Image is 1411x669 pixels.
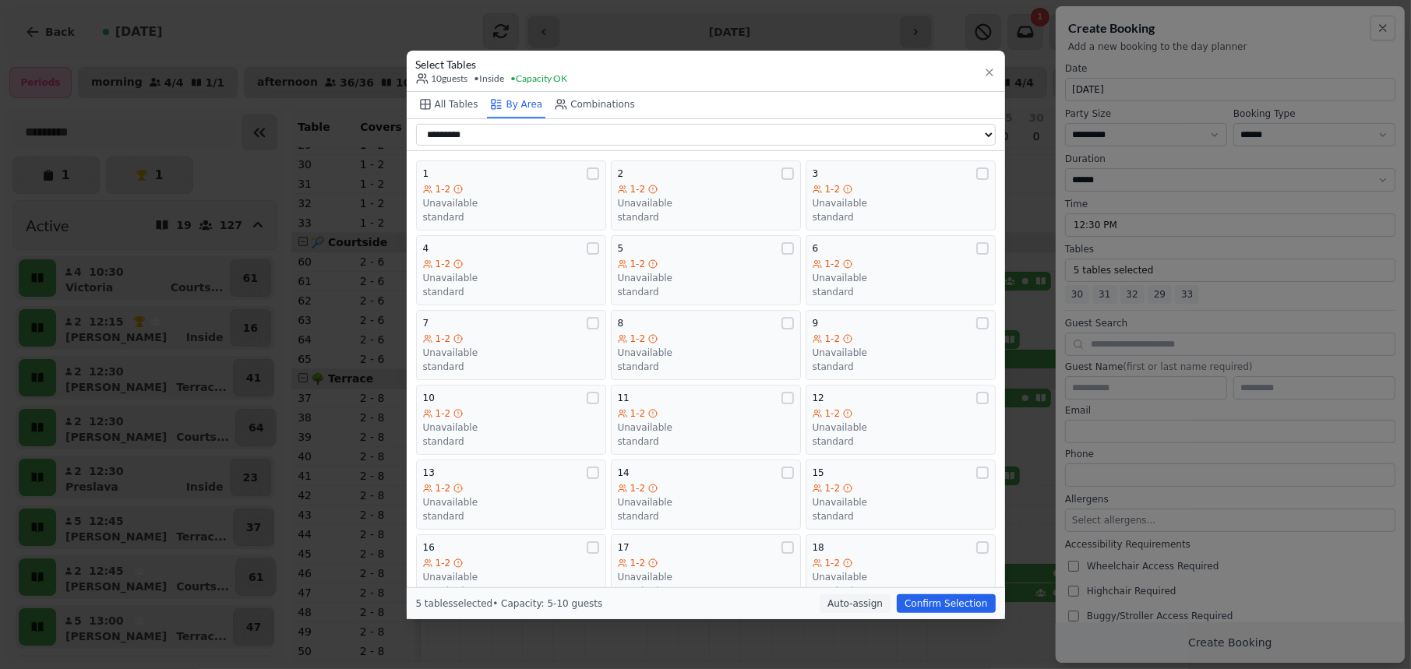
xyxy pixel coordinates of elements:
[618,584,794,597] div: standard
[806,234,996,305] button: 61-2Unavailablestandard
[416,72,468,84] span: 10 guests
[630,481,646,494] span: 1-2
[423,509,599,522] div: standard
[618,495,794,508] div: Unavailable
[813,570,989,583] div: Unavailable
[618,360,794,372] div: standard
[813,346,989,358] div: Unavailable
[618,196,794,209] div: Unavailable
[813,196,989,209] div: Unavailable
[423,271,599,283] div: Unavailable
[552,91,638,118] button: Combinations
[423,391,435,403] span: 10
[423,360,599,372] div: standard
[423,540,435,553] span: 16
[618,421,794,433] div: Unavailable
[423,435,599,447] div: standard
[813,466,824,478] span: 15
[611,309,801,379] button: 81-2Unavailablestandard
[423,196,599,209] div: Unavailable
[813,540,824,553] span: 18
[618,391,630,403] span: 11
[813,316,819,329] span: 9
[416,160,606,230] button: 11-2Unavailablestandard
[423,346,599,358] div: Unavailable
[423,495,599,508] div: Unavailable
[611,533,801,604] button: 171-2Unavailablestandard
[416,598,603,609] span: 5 tables selected • Capacity: 5-10 guests
[416,384,606,454] button: 101-2Unavailablestandard
[813,584,989,597] div: standard
[825,182,841,195] span: 1-2
[813,391,824,403] span: 12
[423,466,435,478] span: 13
[813,271,989,283] div: Unavailable
[820,594,891,613] button: Auto-assign
[618,271,794,283] div: Unavailable
[825,332,841,344] span: 1-2
[806,384,996,454] button: 121-2Unavailablestandard
[813,509,989,522] div: standard
[813,285,989,298] div: standard
[618,316,624,329] span: 8
[618,466,630,478] span: 14
[630,556,646,569] span: 1-2
[423,570,599,583] div: Unavailable
[618,540,630,553] span: 17
[423,241,429,254] span: 4
[806,533,996,604] button: 181-2Unavailablestandard
[813,360,989,372] div: standard
[416,309,606,379] button: 71-2Unavailablestandard
[618,570,794,583] div: Unavailable
[806,160,996,230] button: 31-2Unavailablestandard
[423,316,429,329] span: 7
[806,459,996,529] button: 151-2Unavailablestandard
[611,459,801,529] button: 141-2Unavailablestandard
[416,91,482,118] button: All Tables
[436,257,451,269] span: 1-2
[813,435,989,447] div: standard
[618,346,794,358] div: Unavailable
[611,384,801,454] button: 111-2Unavailablestandard
[618,509,794,522] div: standard
[630,257,646,269] span: 1-2
[897,594,995,613] button: Confirm Selection
[416,234,606,305] button: 41-2Unavailablestandard
[618,285,794,298] div: standard
[630,407,646,419] span: 1-2
[618,167,624,179] span: 2
[813,421,989,433] div: Unavailable
[511,72,568,84] span: • Capacity OK
[487,91,545,118] button: By Area
[436,182,451,195] span: 1-2
[611,234,801,305] button: 51-2Unavailablestandard
[630,182,646,195] span: 1-2
[806,309,996,379] button: 91-2Unavailablestandard
[825,556,841,569] span: 1-2
[474,72,505,84] span: • Inside
[813,495,989,508] div: Unavailable
[611,160,801,230] button: 21-2Unavailablestandard
[423,584,599,597] div: standard
[436,332,451,344] span: 1-2
[813,241,819,254] span: 6
[618,435,794,447] div: standard
[618,210,794,223] div: standard
[423,285,599,298] div: standard
[436,481,451,494] span: 1-2
[423,421,599,433] div: Unavailable
[618,241,624,254] span: 5
[630,332,646,344] span: 1-2
[825,407,841,419] span: 1-2
[416,56,568,72] h3: Select Tables
[423,167,429,179] span: 1
[825,257,841,269] span: 1-2
[436,407,451,419] span: 1-2
[825,481,841,494] span: 1-2
[813,167,819,179] span: 3
[436,556,451,569] span: 1-2
[416,533,606,604] button: 161-2Unavailablestandard
[813,210,989,223] div: standard
[416,459,606,529] button: 131-2Unavailablestandard
[423,210,599,223] div: standard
